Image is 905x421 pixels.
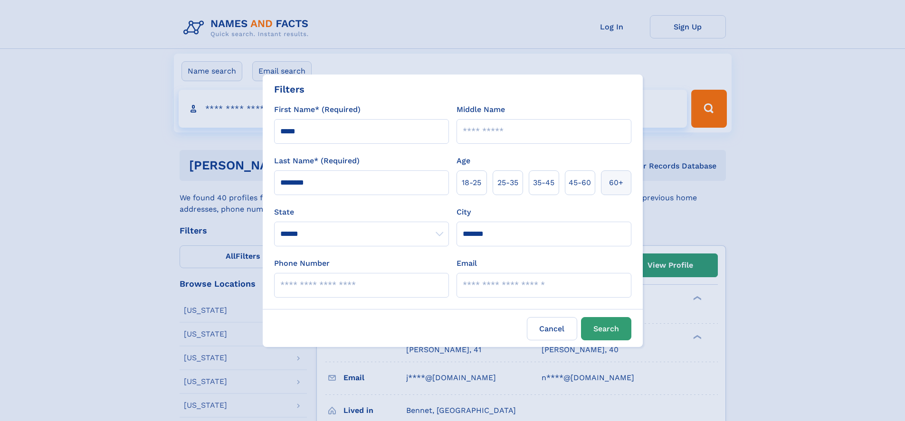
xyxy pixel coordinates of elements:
label: First Name* (Required) [274,104,361,115]
button: Search [581,317,631,340]
span: 35‑45 [533,177,554,188]
label: City [457,206,471,218]
span: 60+ [609,177,623,188]
label: Age [457,155,470,167]
label: Last Name* (Required) [274,155,360,167]
label: Email [457,258,477,269]
span: 18‑25 [462,177,481,188]
span: 25‑35 [497,177,518,188]
label: Cancel [527,317,577,340]
label: Phone Number [274,258,330,269]
label: Middle Name [457,104,505,115]
span: 45‑60 [569,177,591,188]
label: State [274,206,449,218]
div: Filters [274,82,305,96]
